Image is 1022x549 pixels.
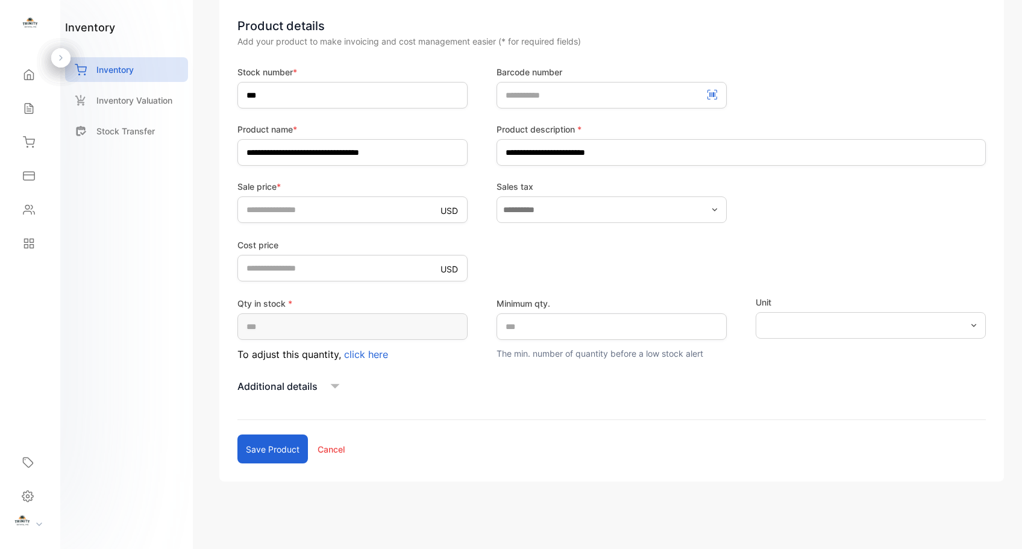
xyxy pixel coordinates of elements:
[237,17,986,35] div: Product details
[65,19,115,36] h1: inventory
[237,297,468,310] label: Qty in stock
[96,63,134,76] p: Inventory
[96,125,155,137] p: Stock Transfer
[344,348,388,360] span: click here
[318,443,345,456] p: Cancel
[440,263,458,275] p: USD
[21,16,39,34] img: logo
[237,66,468,78] label: Stock number
[440,204,458,217] p: USD
[96,94,172,107] p: Inventory Valuation
[237,347,468,362] p: To adjust this quantity,
[237,379,318,394] p: Additional details
[237,239,468,251] label: Cost price
[237,434,308,463] button: Save product
[756,296,986,309] label: Unit
[497,66,727,78] label: Barcode number
[10,5,46,41] button: Open LiveChat chat widget
[65,88,188,113] a: Inventory Valuation
[497,347,727,360] p: The min. number of quantity before a low stock alert
[65,57,188,82] a: Inventory
[497,297,727,310] label: Minimum qty.
[65,119,188,143] a: Stock Transfer
[497,180,727,193] label: Sales tax
[237,35,986,48] div: Add your product to make invoicing and cost management easier (* for required fields)
[497,123,986,136] label: Product description
[13,513,31,532] img: profile
[237,123,468,136] label: Product name
[237,180,468,193] label: Sale price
